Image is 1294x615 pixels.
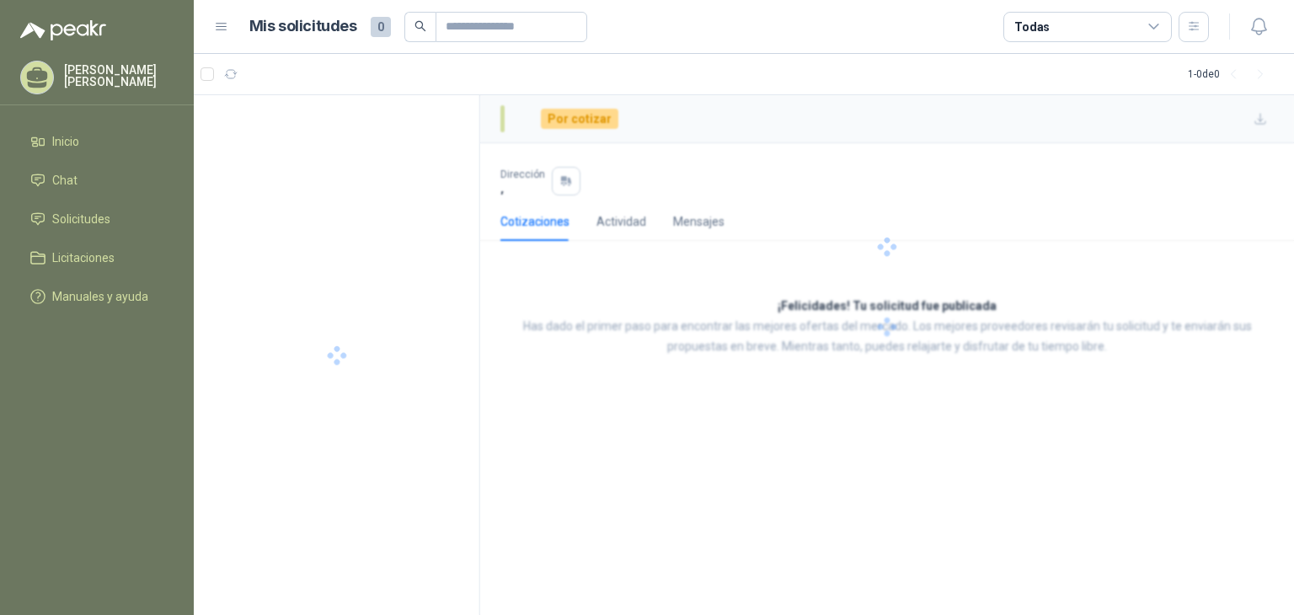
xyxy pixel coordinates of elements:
a: Chat [20,164,174,196]
span: Inicio [52,132,79,151]
a: Inicio [20,126,174,158]
a: Solicitudes [20,203,174,235]
div: Todas [1014,18,1050,36]
a: Licitaciones [20,242,174,274]
span: Solicitudes [52,210,110,228]
span: search [414,20,426,32]
img: Logo peakr [20,20,106,40]
span: Chat [52,171,78,190]
span: Licitaciones [52,249,115,267]
span: 0 [371,17,391,37]
a: Manuales y ayuda [20,281,174,313]
p: [PERSON_NAME] [PERSON_NAME] [64,64,174,88]
div: 1 - 0 de 0 [1188,61,1274,88]
h1: Mis solicitudes [249,14,357,39]
span: Manuales y ayuda [52,287,148,306]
